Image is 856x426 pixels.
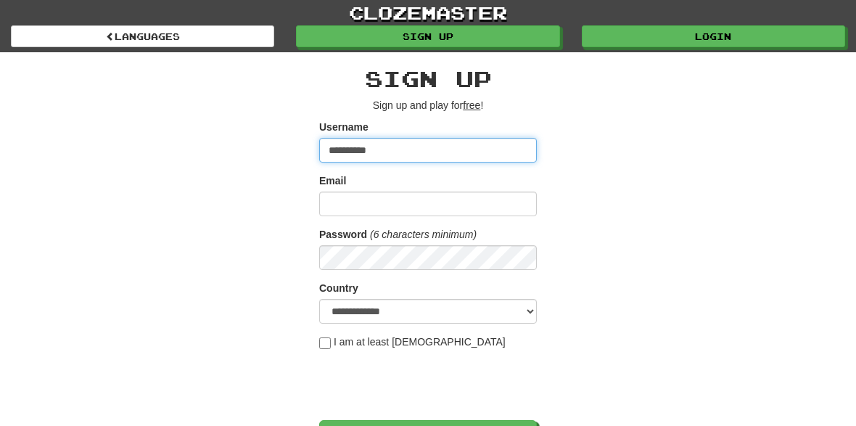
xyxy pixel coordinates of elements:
[319,98,537,112] p: Sign up and play for !
[319,281,358,295] label: Country
[463,99,480,111] u: free
[319,173,346,188] label: Email
[11,25,274,47] a: Languages
[319,337,331,349] input: I am at least [DEMOGRAPHIC_DATA]
[296,25,559,47] a: Sign up
[319,120,369,134] label: Username
[319,335,506,349] label: I am at least [DEMOGRAPHIC_DATA]
[370,229,477,240] em: (6 characters minimum)
[319,356,540,413] iframe: reCAPTCHA
[582,25,845,47] a: Login
[319,67,537,91] h2: Sign up
[319,227,367,242] label: Password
